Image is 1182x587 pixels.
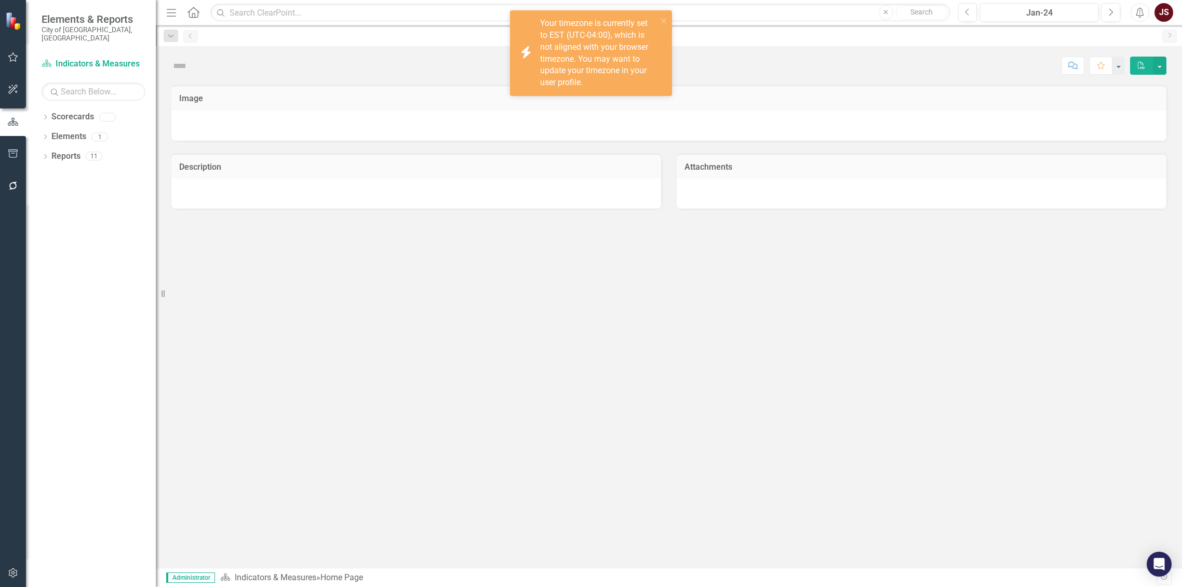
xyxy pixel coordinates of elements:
div: » [220,572,1157,584]
input: Search Below... [42,83,145,101]
div: Your timezone is currently set to EST (UTC-04:00), which is not aligned with your browser timezon... [540,18,657,89]
div: 1 [91,132,108,141]
button: Jan-24 [980,3,1098,22]
h3: Description [179,162,653,172]
a: Elements [51,131,86,143]
button: JS [1154,3,1173,22]
span: Administrator [166,572,215,583]
button: Search [896,5,948,20]
a: Reports [51,151,80,162]
div: Open Intercom Messenger [1147,552,1172,577]
img: Not Defined [171,58,188,74]
img: ClearPoint Strategy [5,11,23,30]
span: Search [910,8,933,16]
a: Scorecards [51,111,94,123]
span: Elements & Reports [42,13,145,25]
div: Jan-24 [984,7,1095,19]
div: Home Page [320,572,363,582]
button: close [661,15,668,26]
a: Indicators & Measures [235,572,316,582]
small: City of [GEOGRAPHIC_DATA], [GEOGRAPHIC_DATA] [42,25,145,43]
div: 11 [86,152,102,161]
h3: Attachments [684,162,1159,172]
a: Indicators & Measures [42,58,145,70]
input: Search ClearPoint... [210,4,950,22]
h3: Image [179,94,1159,103]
